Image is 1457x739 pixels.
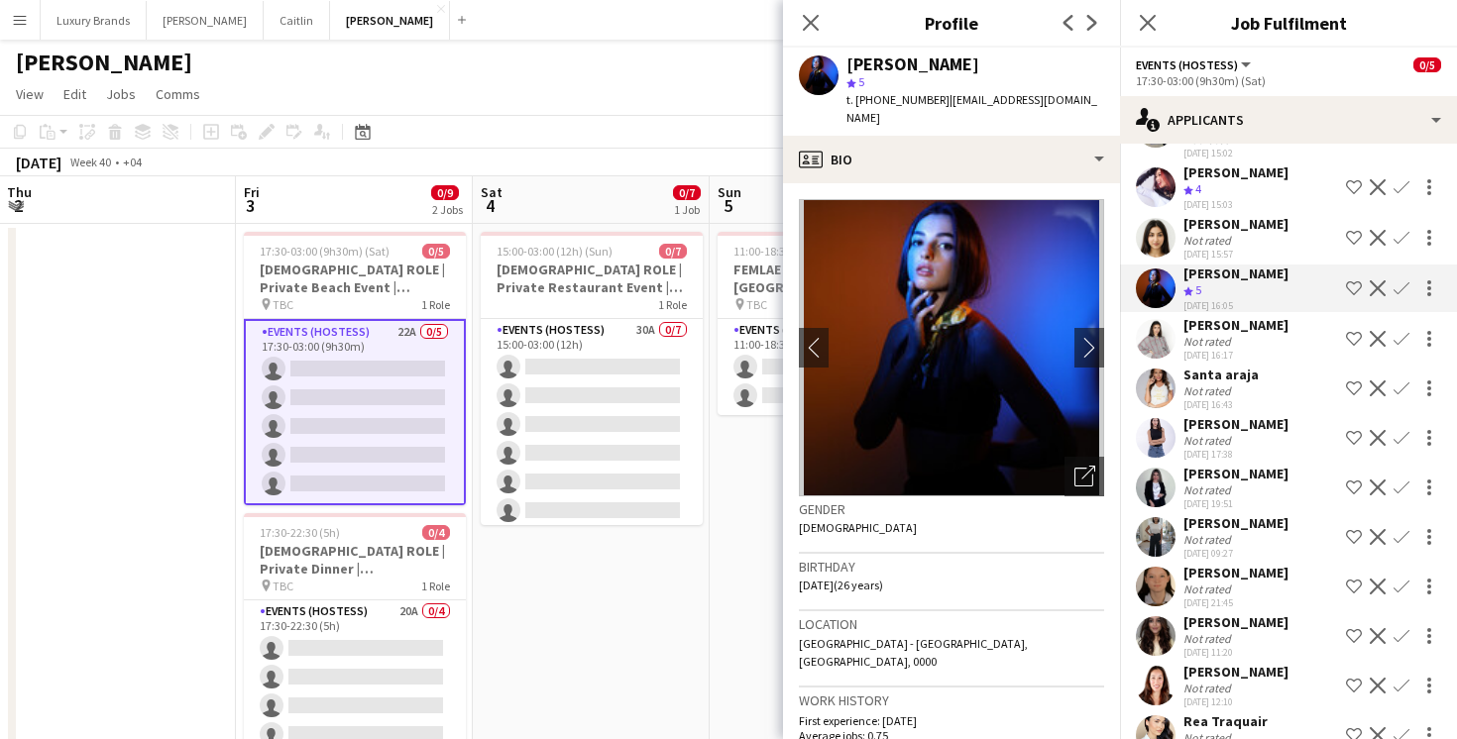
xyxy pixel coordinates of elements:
[241,194,260,217] span: 3
[1183,712,1268,730] div: Rea Traquair
[16,153,61,172] div: [DATE]
[1183,681,1235,695] div: Not rated
[799,578,883,592] span: [DATE] (26 years)
[264,1,330,40] button: Caitlin
[432,202,463,217] div: 2 Jobs
[147,1,264,40] button: [PERSON_NAME]
[16,48,192,77] h1: [PERSON_NAME]
[718,261,940,296] h3: FEMLAE ROLE | Private Event | [GEOGRAPHIC_DATA] | [DATE]
[8,81,52,107] a: View
[1136,57,1254,72] button: Events (Hostess)
[673,185,701,200] span: 0/7
[799,691,1104,709] h3: Work history
[273,579,293,593] span: TBC
[1136,73,1441,88] div: 17:30-03:00 (9h30m) (Sat)
[481,232,703,525] app-job-card: 15:00-03:00 (12h) (Sun)0/7[DEMOGRAPHIC_DATA] ROLE | Private Restaurant Event | [GEOGRAPHIC_DATA] ...
[783,136,1120,183] div: Bio
[422,525,450,540] span: 0/4
[846,92,950,107] span: t. [PHONE_NUMBER]
[659,244,687,259] span: 0/7
[244,542,466,578] h3: [DEMOGRAPHIC_DATA] ROLE | Private Dinner | [GEOGRAPHIC_DATA] | [DATE]
[658,297,687,312] span: 1 Role
[431,185,459,200] span: 0/9
[106,85,136,103] span: Jobs
[1183,233,1235,248] div: Not rated
[718,319,940,415] app-card-role: Events (Hostess)28A0/211:00-18:30 (7h30m)
[1183,366,1259,383] div: Santa araja
[1183,415,1289,433] div: [PERSON_NAME]
[1183,532,1235,547] div: Not rated
[1183,613,1289,631] div: [PERSON_NAME]
[1183,248,1289,261] div: [DATE] 15:57
[244,183,260,201] span: Fri
[1183,482,1235,497] div: Not rated
[783,10,1120,36] h3: Profile
[4,194,32,217] span: 2
[244,261,466,296] h3: [DEMOGRAPHIC_DATA] ROLE | Private Beach Event | [GEOGRAPHIC_DATA] | [DATE]
[1183,147,1338,159] div: [DATE] 15:02
[481,183,503,201] span: Sat
[1183,398,1259,411] div: [DATE] 16:43
[1136,57,1238,72] span: Events (Hostess)
[497,244,613,259] span: 15:00-03:00 (12h) (Sun)
[1413,57,1441,72] span: 0/5
[1183,596,1289,609] div: [DATE] 21:45
[799,713,1104,728] p: First experience: [DATE]
[718,232,940,415] app-job-card: 11:00-18:30 (7h30m)0/2FEMLAE ROLE | Private Event | [GEOGRAPHIC_DATA] | [DATE] TBC1 RoleEvents (H...
[1183,497,1289,510] div: [DATE] 19:51
[148,81,208,107] a: Comms
[98,81,144,107] a: Jobs
[244,232,466,505] app-job-card: 17:30-03:00 (9h30m) (Sat)0/5[DEMOGRAPHIC_DATA] ROLE | Private Beach Event | [GEOGRAPHIC_DATA] | [...
[478,194,503,217] span: 4
[799,500,1104,518] h3: Gender
[1183,299,1289,312] div: [DATE] 16:05
[799,520,917,535] span: [DEMOGRAPHIC_DATA]
[846,92,1097,125] span: | [EMAIL_ADDRESS][DOMAIN_NAME]
[718,183,741,201] span: Sun
[421,297,450,312] span: 1 Role
[733,244,837,259] span: 11:00-18:30 (7h30m)
[846,55,979,73] div: [PERSON_NAME]
[1183,581,1235,596] div: Not rated
[1183,198,1289,211] div: [DATE] 15:03
[1183,465,1289,482] div: [PERSON_NAME]
[16,85,44,103] span: View
[1183,349,1289,362] div: [DATE] 16:17
[156,85,200,103] span: Comms
[674,202,700,217] div: 1 Job
[7,183,32,201] span: Thu
[422,244,450,259] span: 0/5
[1183,264,1289,282] div: [PERSON_NAME]
[799,636,1028,669] span: [GEOGRAPHIC_DATA] - [GEOGRAPHIC_DATA], [GEOGRAPHIC_DATA], 0000
[1183,383,1235,398] div: Not rated
[481,319,703,559] app-card-role: Events (Hostess)30A0/715:00-03:00 (12h)
[858,74,864,89] span: 5
[1183,646,1289,659] div: [DATE] 11:20
[1183,631,1235,646] div: Not rated
[1120,96,1457,144] div: Applicants
[481,261,703,296] h3: [DEMOGRAPHIC_DATA] ROLE | Private Restaurant Event | [GEOGRAPHIC_DATA] | [DATE]
[56,81,94,107] a: Edit
[63,85,86,103] span: Edit
[799,558,1104,576] h3: Birthday
[1065,457,1104,496] div: Open photos pop-in
[715,194,741,217] span: 5
[421,579,450,593] span: 1 Role
[1183,316,1289,334] div: [PERSON_NAME]
[1183,695,1289,708] div: [DATE] 12:10
[260,244,390,259] span: 17:30-03:00 (9h30m) (Sat)
[260,525,340,540] span: 17:30-22:30 (5h)
[123,155,142,169] div: +04
[746,297,767,312] span: TBC
[273,297,293,312] span: TBC
[1195,181,1201,196] span: 4
[799,615,1104,633] h3: Location
[1183,514,1289,532] div: [PERSON_NAME]
[41,1,147,40] button: Luxury Brands
[1183,433,1235,448] div: Not rated
[1183,663,1289,681] div: [PERSON_NAME]
[1183,163,1289,181] div: [PERSON_NAME]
